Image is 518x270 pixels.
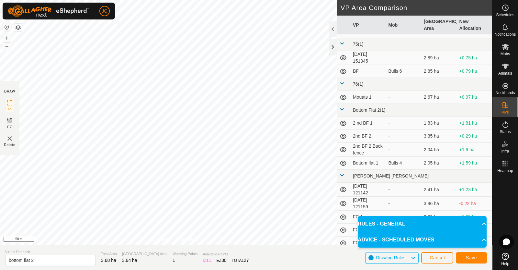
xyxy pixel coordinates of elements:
span: Cancel [430,255,445,260]
td: -0.22 ha [457,197,492,211]
span: 27 [244,258,249,263]
td: +0.79 ha [457,65,492,78]
span: Neckbands [495,91,515,95]
button: Save [456,252,487,264]
span: VPs [501,110,509,114]
td: 3.86 ha [421,197,457,211]
h2: VP Area Comparison [341,4,492,12]
img: VP [6,135,14,142]
span: 1 [173,258,175,263]
td: Mouats 1 [350,91,386,104]
td: +0.97 ha [457,91,492,104]
div: - [388,133,419,140]
span: Virtual Paddock [5,249,96,255]
div: - [388,200,419,207]
td: Bottom flat 1 [350,157,386,170]
td: BF [350,65,386,78]
span: Bottom Flat 2(1) [353,107,385,113]
a: Help [492,250,518,268]
td: +1.6 ha [457,143,492,157]
button: – [3,43,11,50]
div: - [388,146,419,153]
td: 2nd BF 2 [350,130,386,143]
img: Gallagher Logo [8,5,89,17]
td: [DATE] 121142 [350,183,386,197]
span: Total Area [101,251,117,257]
span: 76(1) [353,81,364,87]
td: 2.89 ha [421,51,457,65]
th: Mob [386,16,422,35]
td: +0.75 ha [457,51,492,65]
div: - [388,120,419,127]
div: - [388,214,419,220]
span: Drawing Rules [376,255,405,260]
td: [DATE] 121159 [350,197,386,211]
div: Bulls 4 [388,160,419,166]
span: Mobs [501,52,510,56]
td: 2.67 ha [421,91,457,104]
span: EZ [7,125,12,129]
td: +1.81 ha [457,117,492,130]
td: FC 2 BF [350,237,386,250]
span: Infra [501,149,509,153]
div: - [388,186,419,193]
span: Status [500,130,511,134]
span: 30 [221,258,227,263]
div: TOTAL [232,257,249,264]
div: IZ [203,257,211,264]
span: 75(1) [353,42,364,47]
td: 2 nd BF 1 [350,117,386,130]
div: - [388,55,419,61]
th: [GEOGRAPHIC_DATA] Area [421,16,457,35]
span: [PERSON_NAME] [PERSON_NAME] [353,173,429,178]
td: 2.39 ha [421,211,457,224]
td: 2.04 ha [421,143,457,157]
div: - [388,94,419,101]
td: +0.29 ha [457,130,492,143]
button: Reset Map [3,23,11,31]
span: [GEOGRAPHIC_DATA] Area [122,251,167,257]
td: +1.25 ha [457,211,492,224]
td: 2.41 ha [421,183,457,197]
span: Animals [498,71,512,75]
a: Contact Us [175,237,194,243]
td: 3.35 ha [421,130,457,143]
span: Heatmap [497,169,513,173]
td: +1.59 ha [457,157,492,170]
button: Map Layers [14,24,22,31]
p-accordion-header: RULES - GENERAL [358,216,487,232]
td: [DATE] 151345 [350,51,386,65]
span: Available Points [203,252,249,257]
span: JC [102,8,107,15]
span: Watering Points [173,251,197,257]
div: Bulls 6 [388,68,419,75]
span: 11 [206,258,211,263]
td: 2nd BF 2 Back fence [350,143,386,157]
td: 1.83 ha [421,117,457,130]
span: Save [466,255,477,260]
p-accordion-header: ADVICE - SCHEDULED MOVES [358,232,487,248]
span: 3.68 ha [101,258,116,263]
td: FC 2 [350,224,386,237]
span: ADVICE - SCHEDULED MOVES [358,236,434,244]
th: New Allocation [457,16,492,35]
span: 3.64 ha [122,258,137,263]
td: 2.85 ha [421,65,457,78]
div: EZ [217,257,227,264]
td: FC 1 [350,211,386,224]
span: Schedules [496,13,514,17]
span: Help [501,262,509,266]
span: RULES - GENERAL [358,220,405,228]
td: 2.05 ha [421,157,457,170]
span: Delete [4,142,16,147]
th: VP [350,16,386,35]
span: Notifications [495,32,516,36]
span: IZ [8,107,12,112]
button: Cancel [421,252,453,264]
div: DRAW [4,89,15,94]
a: Privacy Policy [143,237,167,243]
td: +1.23 ha [457,183,492,197]
button: + [3,34,11,42]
